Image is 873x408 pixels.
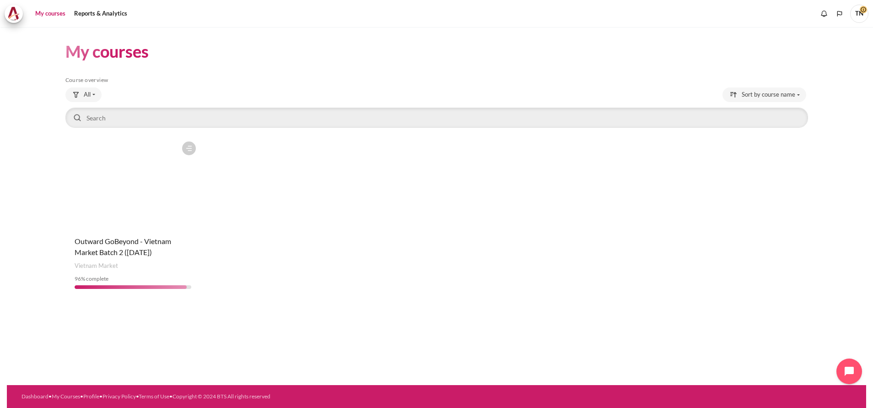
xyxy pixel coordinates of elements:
[5,5,27,23] a: Architeck Architeck
[65,76,808,84] h5: Course overview
[172,393,270,400] a: Copyright © 2024 BTS All rights reserved
[850,5,868,23] span: TN
[32,5,69,23] a: My courses
[75,237,171,256] a: Outward GoBeyond - Vietnam Market Batch 2 ([DATE])
[22,392,487,401] div: • • • • •
[7,7,20,21] img: Architeck
[65,87,102,102] button: Grouping drop-down menu
[742,90,795,99] span: Sort by course name
[84,90,91,99] span: All
[722,87,806,102] button: Sorting drop-down menu
[65,41,149,62] h1: My courses
[75,275,81,282] span: 96
[7,27,866,312] section: Content
[817,7,831,21] div: Show notification window with no new notifications
[83,393,99,400] a: Profile
[833,7,846,21] button: Languages
[52,393,80,400] a: My Courses
[102,393,136,400] a: Privacy Policy
[71,5,130,23] a: Reports & Analytics
[75,275,192,283] div: % complete
[65,108,808,128] input: Search
[850,5,868,23] a: User menu
[22,393,48,400] a: Dashboard
[75,261,118,271] span: Vietnam Market
[139,393,169,400] a: Terms of Use
[65,87,808,130] div: Course overview controls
